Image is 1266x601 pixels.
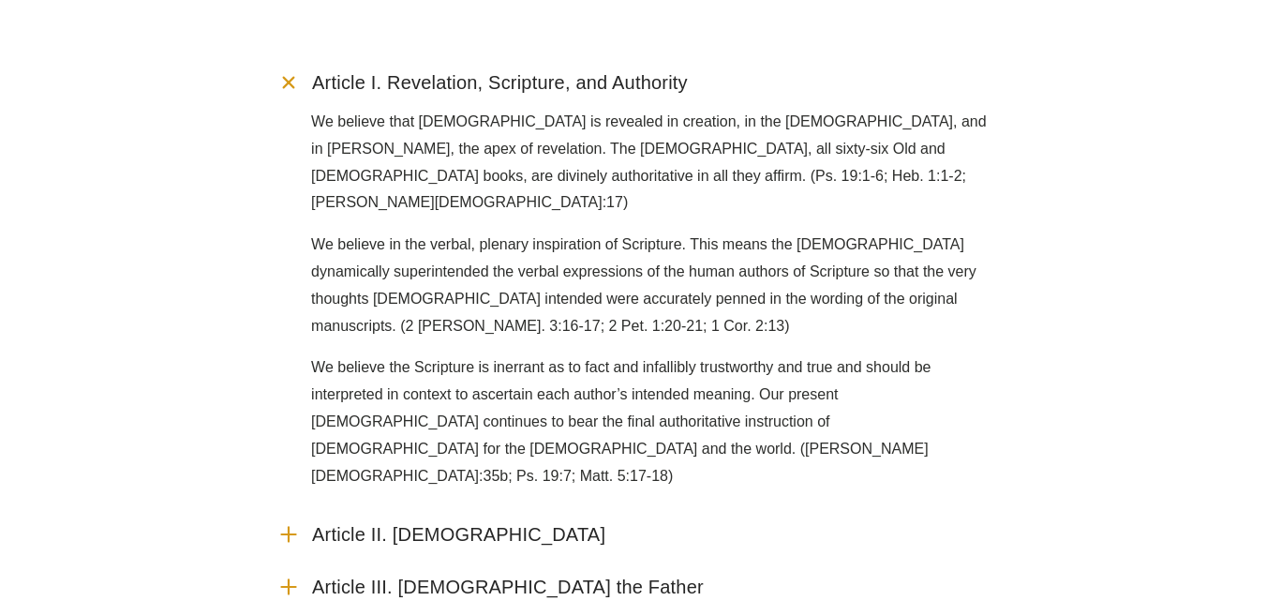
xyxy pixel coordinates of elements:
[312,71,688,95] span: Article I. Revelation, Scripture, and Authority
[311,109,990,217] p: We believe that [DEMOGRAPHIC_DATA] is revealed in creation, in the [DEMOGRAPHIC_DATA], and in [PE...
[312,576,704,599] span: Article III. [DEMOGRAPHIC_DATA] the Father
[311,232,990,339] p: We believe in the verbal, plenary inspiration of Scripture. This means the [DEMOGRAPHIC_DATA] dyn...
[311,354,990,489] p: We believe the Scripture is inerrant as to fact and infallibly trustworthy and true and should be...
[312,523,605,547] span: Article II. [DEMOGRAPHIC_DATA]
